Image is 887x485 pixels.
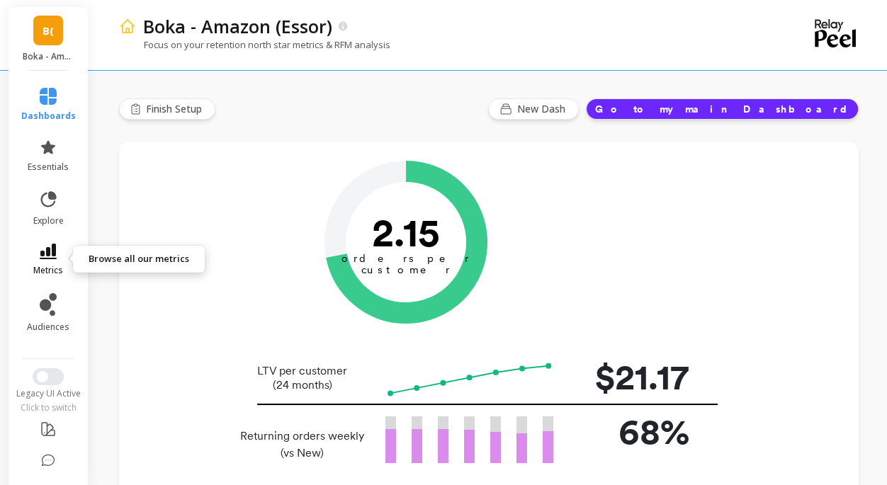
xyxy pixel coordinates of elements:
[586,98,859,120] button: Go to my main Dashboard
[33,265,63,276] span: metrics
[119,38,390,51] p: Focus on your retention north star metrics & RFM analysis
[119,98,215,120] button: Finish Setup
[143,14,332,38] p: Boka - Amazon (Essor)
[33,368,64,385] button: Switch to New UI
[28,161,69,173] span: essentials
[33,215,64,227] span: explore
[236,428,368,462] p: Returning orders weekly (vs New)
[576,350,689,404] p: $21.17
[7,388,90,399] div: Legacy UI Active
[23,51,74,62] p: Boka - Amazon (Essor)
[576,405,689,458] p: 68%
[341,252,470,265] tspan: orders per
[119,18,136,35] img: header icon
[27,321,69,333] span: audiences
[7,402,90,413] div: Click to switch
[372,209,440,256] text: 2.15
[517,102,570,116] span: New Dash
[488,98,579,120] button: New Dash
[146,102,206,116] span: Finish Setup
[361,263,451,276] tspan: customer
[236,364,368,392] p: LTV per customer (24 months)
[43,23,54,39] span: B(
[21,110,76,122] span: dashboards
